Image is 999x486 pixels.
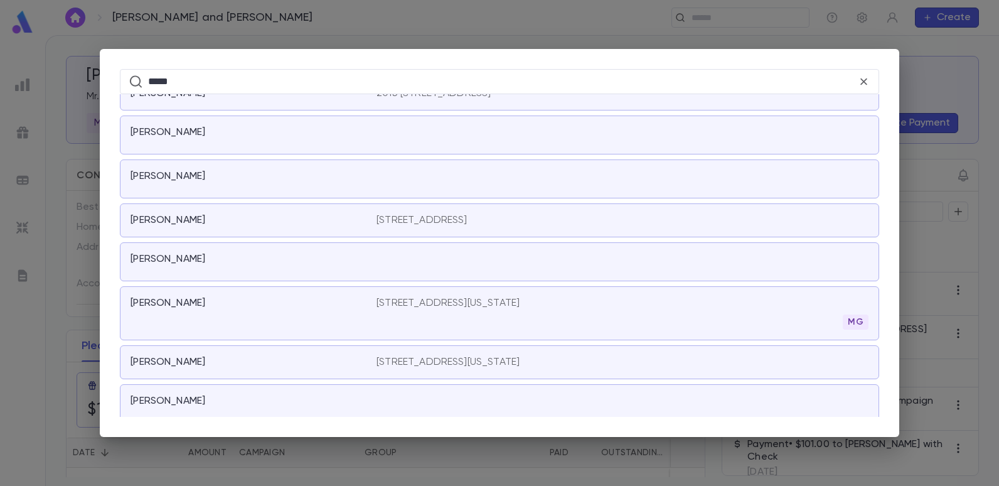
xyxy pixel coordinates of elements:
p: [STREET_ADDRESS] [377,214,467,227]
p: [PERSON_NAME] [131,356,205,369]
p: [STREET_ADDRESS][US_STATE] [377,356,520,369]
p: [PERSON_NAME] [131,253,205,266]
p: [PERSON_NAME] [131,214,205,227]
p: [PERSON_NAME] [131,126,205,139]
p: [PERSON_NAME] [131,170,205,183]
p: [PERSON_NAME] [131,395,205,408]
span: MG [843,317,868,327]
p: [PERSON_NAME] [131,297,205,310]
p: [STREET_ADDRESS][US_STATE] [377,297,520,310]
